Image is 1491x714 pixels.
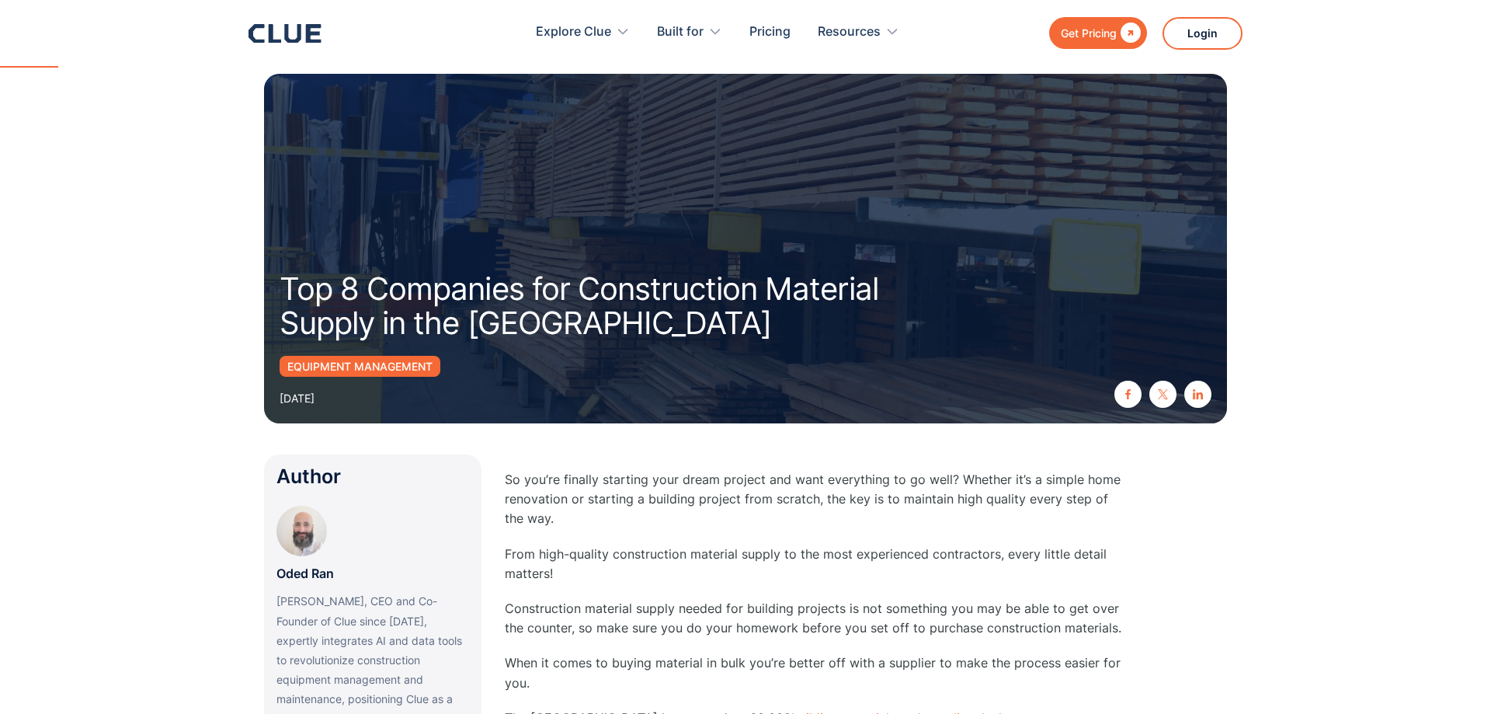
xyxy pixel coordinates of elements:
img: linkedin icon [1193,389,1203,399]
div: [DATE] [280,388,315,408]
div: Author [276,467,469,486]
a: Equipment Management [280,356,440,377]
p: When it comes to buying material in bulk you’re better off with a supplier to make the process ea... [505,653,1126,692]
p: So you’re finally starting your dream project and want everything to go well? Whether it’s a simp... [505,470,1126,529]
div: Resources [818,8,899,57]
div: Get Pricing [1061,23,1117,43]
a: Get Pricing [1049,17,1147,49]
img: facebook icon [1123,389,1133,399]
div: Explore Clue [536,8,630,57]
img: Oded Ran [276,506,327,556]
div: Resources [818,8,881,57]
p: From high-quality construction material supply to the most experienced contractors, every little ... [505,545,1126,583]
div:  [1117,23,1141,43]
h1: Top 8 Companies for Construction Material Supply in the [GEOGRAPHIC_DATA] [280,272,932,340]
img: twitter X icon [1158,389,1168,399]
div: Built for [657,8,704,57]
p: Construction material supply needed for building projects is not something you may be able to get... [505,599,1126,638]
div: Explore Clue [536,8,611,57]
p: Oded Ran [276,564,334,583]
a: Login [1163,17,1242,50]
div: Built for [657,8,722,57]
a: Pricing [749,8,791,57]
